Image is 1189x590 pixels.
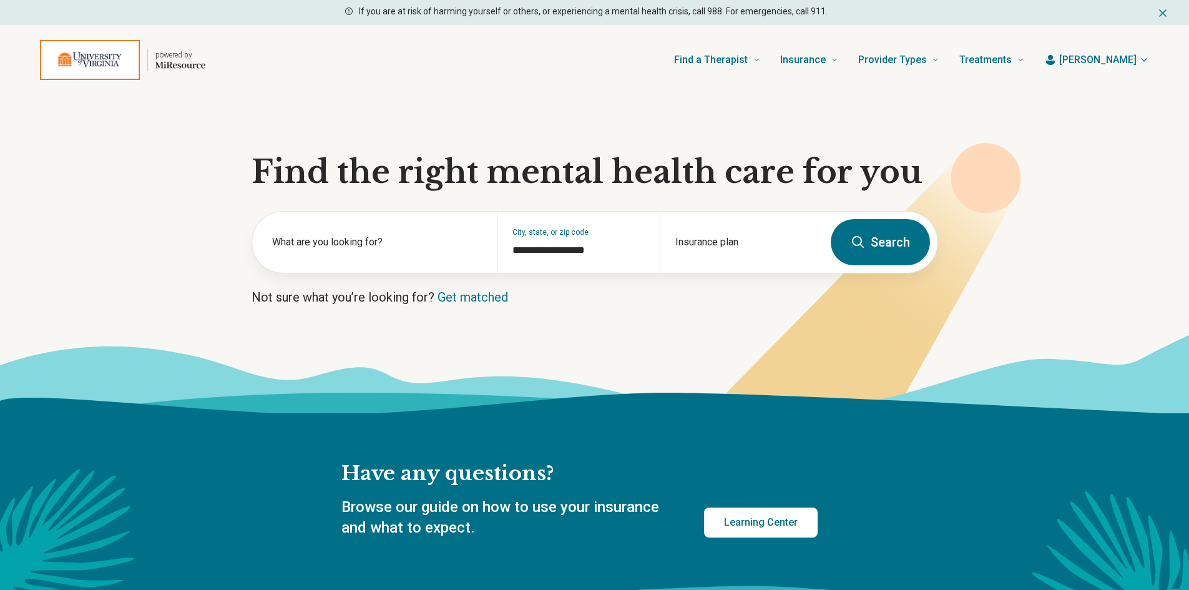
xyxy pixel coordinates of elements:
a: Home page [40,40,205,80]
button: [PERSON_NAME] [1044,52,1149,67]
h2: Have any questions? [341,461,818,487]
a: Provider Types [858,35,939,85]
a: Insurance [780,35,838,85]
button: Search [831,219,930,265]
p: powered by [155,50,205,60]
span: [PERSON_NAME] [1059,52,1137,67]
h1: Find the right mental health care for you [252,154,938,191]
a: Treatments [959,35,1024,85]
span: Find a Therapist [674,51,748,69]
p: Not sure what you’re looking for? [252,288,938,306]
a: Learning Center [704,508,818,538]
span: Treatments [959,51,1012,69]
a: Find a Therapist [674,35,760,85]
span: Provider Types [858,51,927,69]
a: Get matched [438,290,508,305]
label: What are you looking for? [272,235,482,250]
button: Dismiss [1157,5,1169,20]
p: If you are at risk of harming yourself or others, or experiencing a mental health crisis, call 98... [359,5,828,18]
span: Insurance [780,51,826,69]
p: Browse our guide on how to use your insurance and what to expect. [341,497,674,539]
